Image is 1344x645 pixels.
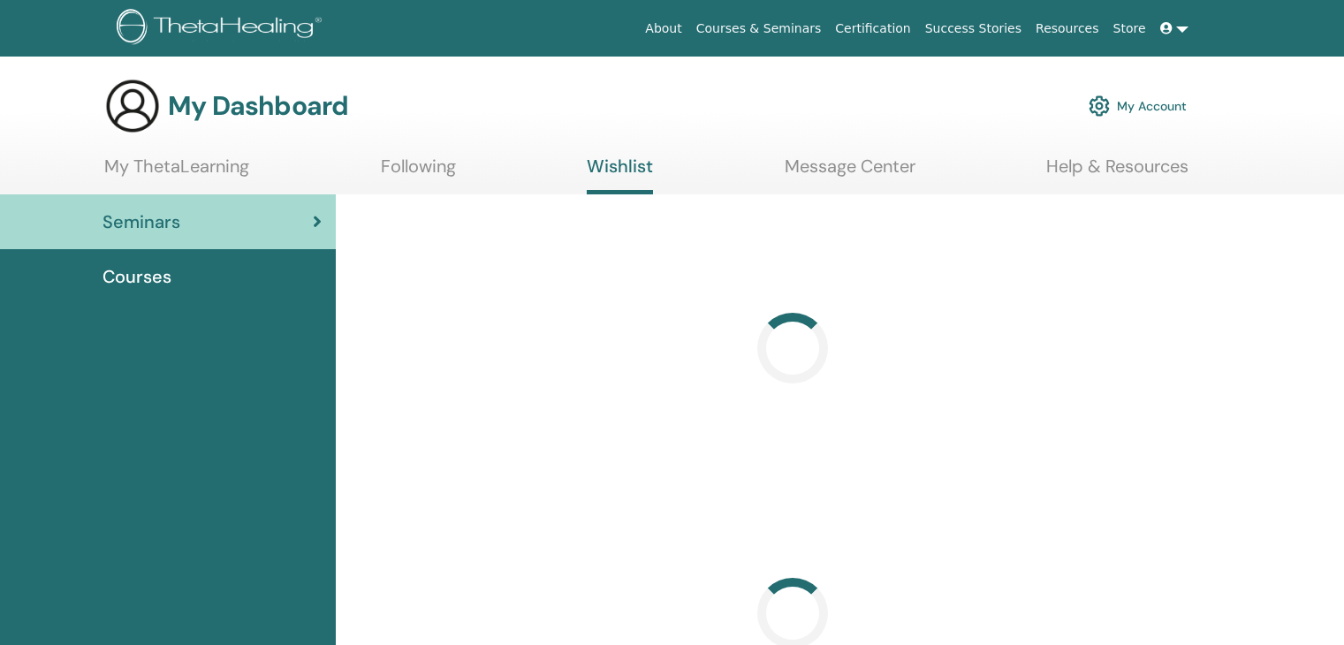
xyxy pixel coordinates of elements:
[689,12,829,45] a: Courses & Seminars
[103,263,171,290] span: Courses
[785,156,915,190] a: Message Center
[1089,91,1110,121] img: cog.svg
[1089,87,1187,125] a: My Account
[638,12,688,45] a: About
[1046,156,1188,190] a: Help & Resources
[381,156,456,190] a: Following
[1029,12,1106,45] a: Resources
[104,78,161,134] img: generic-user-icon.jpg
[587,156,653,194] a: Wishlist
[828,12,917,45] a: Certification
[103,209,180,235] span: Seminars
[918,12,1029,45] a: Success Stories
[168,90,348,122] h3: My Dashboard
[104,156,249,190] a: My ThetaLearning
[1106,12,1153,45] a: Store
[117,9,328,49] img: logo.png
